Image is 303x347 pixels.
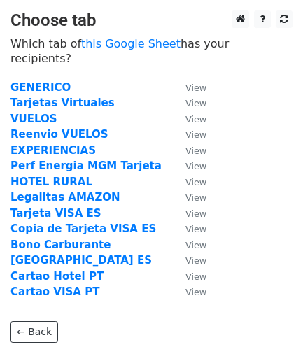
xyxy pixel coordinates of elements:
small: View [185,161,206,171]
a: Legalitas AMAZON [10,191,120,204]
a: View [171,176,206,188]
a: View [171,285,206,298]
small: View [185,98,206,108]
a: ← Back [10,321,58,343]
iframe: Chat Widget [233,280,303,347]
a: Tarjetas Virtuales [10,97,115,109]
small: View [185,129,206,140]
a: View [171,81,206,94]
a: View [171,270,206,283]
p: Which tab of has your recipients? [10,36,293,66]
a: Copia de Tarjeta VISA ES [10,222,156,235]
a: [GEOGRAPHIC_DATA] ES [10,254,152,267]
a: Bono Carburante [10,239,111,251]
a: Reenvio VUELOS [10,128,108,141]
a: View [171,222,206,235]
a: GENERICO [10,81,71,94]
small: View [185,177,206,187]
h3: Choose tab [10,10,293,31]
a: View [171,239,206,251]
small: View [185,208,206,219]
a: EXPERIENCIAS [10,144,96,157]
small: View [185,240,206,250]
small: View [185,224,206,234]
a: VUELOS [10,113,57,125]
a: Tarjeta VISA ES [10,207,101,220]
a: View [171,160,206,172]
a: Cartao VISA PT [10,285,99,298]
a: View [171,113,206,125]
a: View [171,144,206,157]
a: View [171,128,206,141]
small: View [185,192,206,203]
small: View [185,146,206,156]
a: Cartao Hotel PT [10,270,104,283]
a: View [171,207,206,220]
small: View [185,255,206,266]
small: View [185,83,206,93]
a: View [171,191,206,204]
a: HOTEL RURAL [10,176,92,188]
a: View [171,254,206,267]
a: Perf Energia MGM Tarjeta [10,160,162,172]
small: View [185,114,206,125]
a: this Google Sheet [81,37,181,50]
small: View [185,287,206,297]
a: View [171,97,206,109]
small: View [185,271,206,282]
